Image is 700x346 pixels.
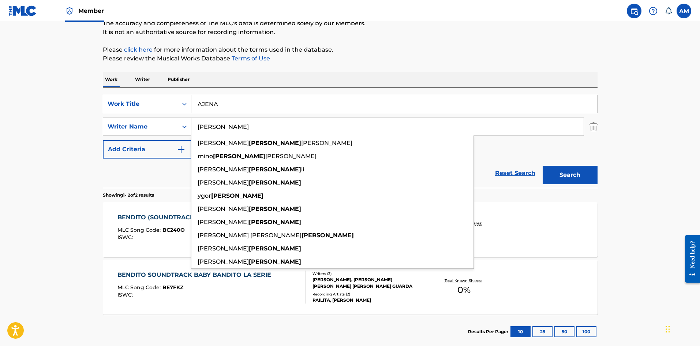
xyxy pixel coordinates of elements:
div: Writers ( 3 ) [312,271,423,276]
p: It is not an authoritative source for recording information. [103,28,598,37]
a: click here [124,46,153,53]
span: [PERSON_NAME] [PERSON_NAME] [198,232,302,239]
span: ii [301,166,304,173]
img: Delete Criterion [589,118,598,136]
p: The accuracy and completeness of The MLC's data is determined solely by our Members. [103,19,598,28]
p: Please for more information about the terms used in the database. [103,45,598,54]
a: Reset Search [491,165,539,181]
a: Public Search [627,4,641,18]
div: Help [646,4,660,18]
span: ISWC : [117,234,135,241]
span: [PERSON_NAME] [198,205,249,212]
p: Writer [133,72,152,87]
img: Top Rightsholder [65,7,74,15]
iframe: Chat Widget [663,311,700,346]
span: BE7FKZ [162,284,183,291]
p: Total Known Shares: [445,278,484,283]
p: Work [103,72,120,87]
a: Terms of Use [230,55,270,62]
div: Work Title [108,100,173,108]
p: Results Per Page: [468,328,510,335]
span: ygor [198,192,211,199]
p: Showing 1 - 2 of 2 results [103,192,154,198]
strong: [PERSON_NAME] [249,219,301,226]
strong: [PERSON_NAME] [249,166,301,173]
strong: [PERSON_NAME] [211,192,263,199]
strong: [PERSON_NAME] [249,245,301,252]
button: Add Criteria [103,140,191,159]
span: [PERSON_NAME] [198,139,249,146]
span: [PERSON_NAME] [265,153,317,160]
span: [PERSON_NAME] [198,245,249,252]
img: 9d2ae6d4665cec9f34b9.svg [177,145,186,154]
div: Drag [666,318,670,340]
span: [PERSON_NAME] [198,166,249,173]
span: ISWC : [117,291,135,298]
button: 50 [554,326,574,337]
img: search [630,7,639,15]
strong: [PERSON_NAME] [249,179,301,186]
span: [PERSON_NAME] [198,219,249,226]
a: BENDITO SOUNDTRACK BABY BANDITO LA SERIEMLC Song Code:BE7FKZISWC:Writers (3)[PERSON_NAME], [PERSO... [103,260,598,315]
div: User Menu [677,4,691,18]
div: Notifications [665,7,672,15]
span: mino [198,153,213,160]
div: BENDITO SOUNDTRACK BABY BANDITO LA SERIE [117,271,275,279]
span: MLC Song Code : [117,227,162,233]
img: MLC Logo [9,5,37,16]
span: MLC Song Code : [117,284,162,291]
div: [PERSON_NAME], [PERSON_NAME] [PERSON_NAME] [PERSON_NAME] GUARDA [312,276,423,290]
iframe: Resource Center [680,230,700,289]
button: 100 [576,326,596,337]
div: PAILITA, [PERSON_NAME] [312,297,423,304]
strong: [PERSON_NAME] [249,258,301,265]
strong: [PERSON_NAME] [249,139,301,146]
strong: [PERSON_NAME] [213,153,265,160]
img: help [649,7,658,15]
button: 10 [510,326,531,337]
strong: [PERSON_NAME] [302,232,354,239]
strong: [PERSON_NAME] [249,205,301,212]
span: [PERSON_NAME] [198,179,249,186]
p: Publisher [165,72,192,87]
span: Member [78,7,104,15]
p: Please review the Musical Works Database [103,54,598,63]
span: 0 % [457,283,471,297]
div: BENDITO (SOUNDTRACK BABY BANDITO: LA SERIE) [117,213,281,222]
span: [PERSON_NAME] [301,139,352,146]
div: Writer Name [108,122,173,131]
div: Recording Artists ( 2 ) [312,291,423,297]
button: 25 [532,326,553,337]
form: Search Form [103,95,598,188]
button: Search [543,166,598,184]
a: BENDITO (SOUNDTRACK BABY BANDITO: LA SERIE)MLC Song Code:BC240OISWC:Writers (3)[PERSON_NAME] [PER... [103,202,598,257]
span: [PERSON_NAME] [198,258,249,265]
span: BC240O [162,227,185,233]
